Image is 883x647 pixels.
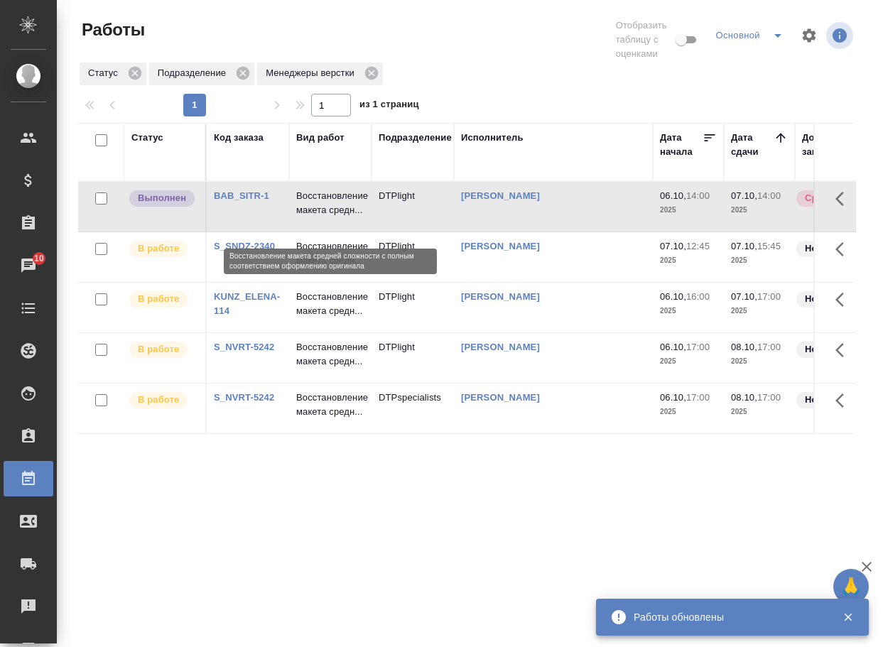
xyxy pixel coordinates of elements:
a: BAB_SITR-1 [214,190,269,201]
p: 2025 [731,254,788,268]
p: 08.10, [731,342,757,352]
div: Исполнитель завершил работу [128,189,198,208]
div: Исполнитель выполняет работу [128,340,198,359]
p: 2025 [731,354,788,369]
p: 17:00 [757,342,781,352]
div: Менеджеры верстки [257,62,383,85]
p: 12:45 [686,241,710,251]
p: 06.10, [660,291,686,302]
p: 08.10, [731,392,757,403]
td: DTPlight [372,283,454,332]
span: 🙏 [839,572,863,602]
p: Нормальный [805,342,866,357]
p: 2025 [660,203,717,217]
p: 17:00 [686,392,710,403]
p: 2025 [731,405,788,419]
p: Нормальный [805,292,866,306]
p: 06.10, [660,392,686,403]
div: Подразделение [149,62,254,85]
a: [PERSON_NAME] [461,342,540,352]
td: DTPlight [372,182,454,232]
p: 15:45 [757,241,781,251]
a: S_NVRT-5242 [214,342,274,352]
p: 2025 [660,405,717,419]
div: Дата сдачи [731,131,774,159]
div: Исполнитель выполняет работу [128,391,198,410]
p: 16:00 [686,291,710,302]
div: Статус [131,131,163,145]
a: [PERSON_NAME] [461,190,540,201]
td: DTPspecialists [372,384,454,433]
p: Восстановление макета средн... [296,391,364,419]
p: В работе [138,342,179,357]
p: 06.10, [660,342,686,352]
a: [PERSON_NAME] [461,291,540,302]
td: DTPlight [372,333,454,383]
p: Подразделение [158,66,231,80]
p: 07.10, [731,190,757,201]
a: KUNZ_ELENA-114 [214,291,280,316]
button: 🙏 [833,569,869,604]
p: 07.10, [731,291,757,302]
div: Код заказа [214,131,264,145]
p: 17:00 [686,342,710,352]
p: 14:00 [686,190,710,201]
div: Дата начала [660,131,703,159]
p: В работе [138,241,179,256]
div: Работы обновлены [634,610,821,624]
a: [PERSON_NAME] [461,392,540,403]
p: 2025 [731,203,788,217]
p: 2025 [660,354,717,369]
button: Здесь прячутся важные кнопки [827,182,861,216]
p: Восстановление макета средн... [296,340,364,369]
p: 14:00 [757,190,781,201]
div: Подразделение [379,131,452,145]
p: Выполнен [138,191,186,205]
button: Закрыть [833,611,862,624]
button: Здесь прячутся важные кнопки [827,283,861,317]
p: 2025 [731,304,788,318]
p: Восстановление макета средн... [296,189,364,217]
p: Статус [88,66,123,80]
p: 17:00 [757,291,781,302]
span: Отобразить таблицу с оценками [616,18,673,61]
div: Доп. статус заказа [802,131,877,159]
span: 10 [26,251,53,266]
button: Здесь прячутся важные кнопки [827,333,861,367]
td: DTPlight [372,232,454,282]
span: из 1 страниц [359,96,419,116]
a: [PERSON_NAME] [461,241,540,251]
div: Вид работ [296,131,345,145]
p: В работе [138,393,179,407]
span: Работы [78,18,145,41]
a: S_SNDZ-2340 [214,241,275,251]
p: Восстановление макета средн... [296,290,364,318]
p: 2025 [660,254,717,268]
p: Восстановление макета средн... [296,239,364,268]
p: Нормальный [805,393,866,407]
p: В работе [138,292,179,306]
p: Нормальный [805,241,866,256]
p: Срочный [805,191,847,205]
button: Здесь прячутся важные кнопки [827,232,861,266]
div: Исполнитель выполняет работу [128,290,198,309]
p: 07.10, [660,241,686,251]
a: 10 [4,248,53,283]
div: Исполнитель [461,131,524,145]
p: Менеджеры верстки [266,66,359,80]
p: 2025 [660,304,717,318]
button: Здесь прячутся важные кнопки [827,384,861,418]
div: Статус [80,62,146,85]
div: split button [712,24,792,47]
p: 17:00 [757,392,781,403]
p: 07.10, [731,241,757,251]
p: 06.10, [660,190,686,201]
a: S_NVRT-5242 [214,392,274,403]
